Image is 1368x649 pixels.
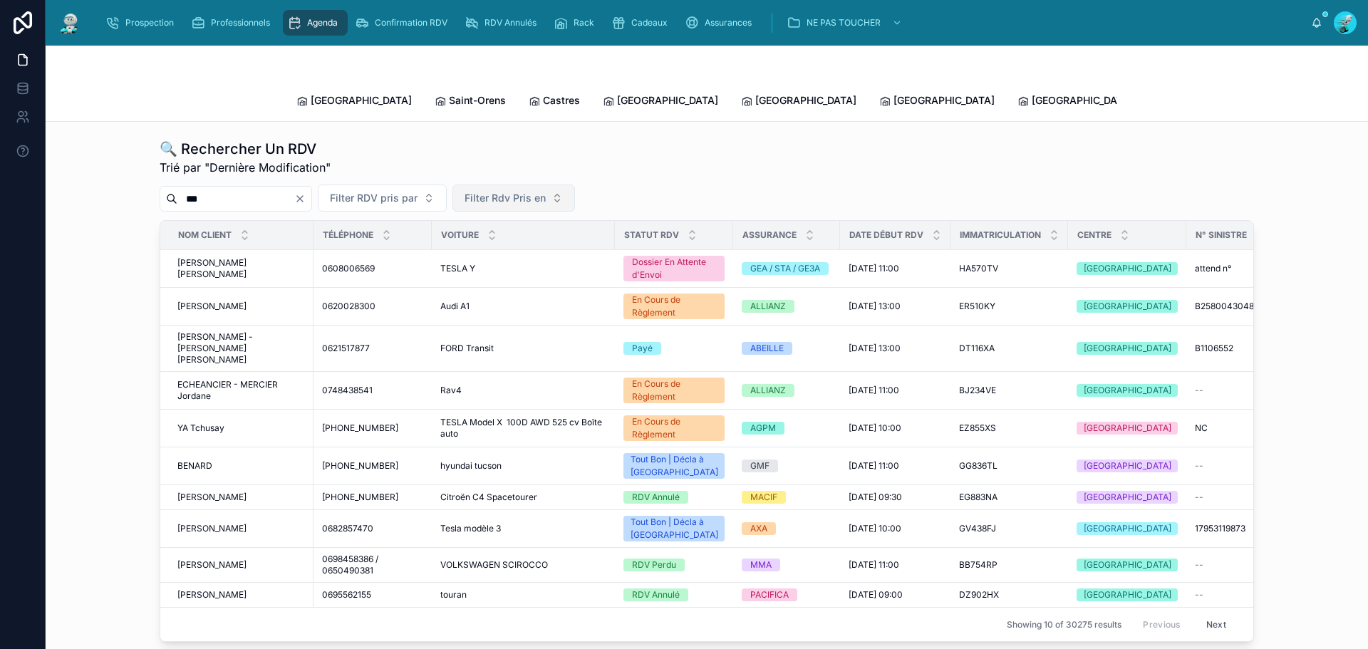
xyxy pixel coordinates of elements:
a: [DATE] 13:00 [849,343,942,354]
button: Select Button [452,185,575,212]
div: ABEILLE [750,342,784,355]
span: VOLKSWAGEN SCIROCCO [440,559,548,571]
a: Rav4 [440,385,606,396]
span: [DATE] 09:00 [849,589,903,601]
a: 0608006569 [322,263,423,274]
span: [GEOGRAPHIC_DATA] [617,93,718,108]
a: [GEOGRAPHIC_DATA] [1077,522,1178,535]
span: [DATE] 11:00 [849,460,899,472]
a: RDV Perdu [623,559,725,571]
a: [PERSON_NAME] [PERSON_NAME] [177,257,305,280]
a: [GEOGRAPHIC_DATA] [1077,460,1178,472]
a: Professionnels [187,10,280,36]
a: VOLKSWAGEN SCIROCCO [440,559,606,571]
a: NC [1195,422,1285,434]
a: ALLIANZ [742,300,831,313]
div: GMF [750,460,769,472]
span: EZ855XS [959,422,996,434]
span: [DATE] 10:00 [849,422,901,434]
a: Tout Bon | Décla à [GEOGRAPHIC_DATA] [623,453,725,479]
span: [DATE] 11:00 [849,385,899,396]
a: 0620028300 [322,301,423,312]
span: NE PAS TOUCHER [807,17,881,28]
a: [GEOGRAPHIC_DATA] [1077,384,1178,397]
span: Citroën C4 Spacetourer [440,492,537,503]
div: Dossier En Attente d'Envoi [632,256,716,281]
span: Assurances [705,17,752,28]
a: HA570TV [959,263,1059,274]
div: ALLIANZ [750,300,786,313]
div: En Cours de Règlement [632,294,716,319]
span: [GEOGRAPHIC_DATA] [755,93,856,108]
a: GV438FJ [959,523,1059,534]
span: Assurance [742,229,797,241]
a: [GEOGRAPHIC_DATA] [1077,491,1178,504]
a: [GEOGRAPHIC_DATA] [879,88,995,116]
a: Rack [549,10,604,36]
a: [PERSON_NAME] [177,523,305,534]
a: [DATE] 11:00 [849,559,942,571]
a: [DATE] 09:00 [849,589,942,601]
div: [GEOGRAPHIC_DATA] [1084,588,1171,601]
span: 0682857470 [322,523,373,534]
span: FORD Transit [440,343,494,354]
a: [GEOGRAPHIC_DATA] [1077,422,1178,435]
span: [GEOGRAPHIC_DATA] [893,93,995,108]
span: [PERSON_NAME] [177,523,247,534]
a: GEA / STA / GE3A [742,262,831,275]
a: Citroën C4 Spacetourer [440,492,606,503]
a: Tesla modèle 3 [440,523,606,534]
span: BENARD [177,460,212,472]
a: [DATE] 11:00 [849,263,942,274]
a: ER510KY [959,301,1059,312]
span: [PERSON_NAME] [177,301,247,312]
span: Saint-Orens [449,93,506,108]
a: RDV Annulés [460,10,546,36]
div: En Cours de Règlement [632,415,716,441]
span: Date Début RDV [849,229,923,241]
span: -- [1195,385,1203,396]
a: MMA [742,559,831,571]
span: -- [1195,589,1203,601]
span: [DATE] 13:00 [849,301,901,312]
span: Immatriculation [960,229,1041,241]
a: -- [1195,559,1285,571]
span: DZ902HX [959,589,999,601]
span: 0621517877 [322,343,370,354]
div: [GEOGRAPHIC_DATA] [1084,460,1171,472]
div: [GEOGRAPHIC_DATA] [1084,522,1171,535]
a: B1106552 [1195,343,1285,354]
a: ABEILLE [742,342,831,355]
span: [GEOGRAPHIC_DATA] [1032,93,1133,108]
a: Cadeaux [607,10,678,36]
div: Tout Bon | Décla à [GEOGRAPHIC_DATA] [631,453,718,479]
div: AXA [750,522,767,535]
div: [GEOGRAPHIC_DATA] [1084,491,1171,504]
a: Assurances [680,10,762,36]
a: 0682857470 [322,523,423,534]
a: DZ902HX [959,589,1059,601]
a: AXA [742,522,831,535]
a: [DATE] 11:00 [849,460,942,472]
a: YA Tchusay [177,422,305,434]
div: RDV Perdu [632,559,676,571]
a: -- [1195,589,1285,601]
a: [DATE] 10:00 [849,523,942,534]
a: ALLIANZ [742,384,831,397]
a: ECHEANCIER - MERCIER Jordane [177,379,305,402]
span: 0608006569 [322,263,375,274]
a: [GEOGRAPHIC_DATA] [1017,88,1133,116]
button: Select Button [318,185,447,212]
span: [DATE] 11:00 [849,263,899,274]
a: [GEOGRAPHIC_DATA] [1077,588,1178,601]
a: TESLA Model X 100D AWD 525 cv Boîte auto [440,417,606,440]
button: Next [1196,613,1236,635]
div: [GEOGRAPHIC_DATA] [1084,384,1171,397]
span: Tesla modèle 3 [440,523,501,534]
a: DT116XA [959,343,1059,354]
a: [PERSON_NAME] - [PERSON_NAME] [PERSON_NAME] [177,331,305,365]
span: 0698458386 / 0650490381 [322,554,423,576]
